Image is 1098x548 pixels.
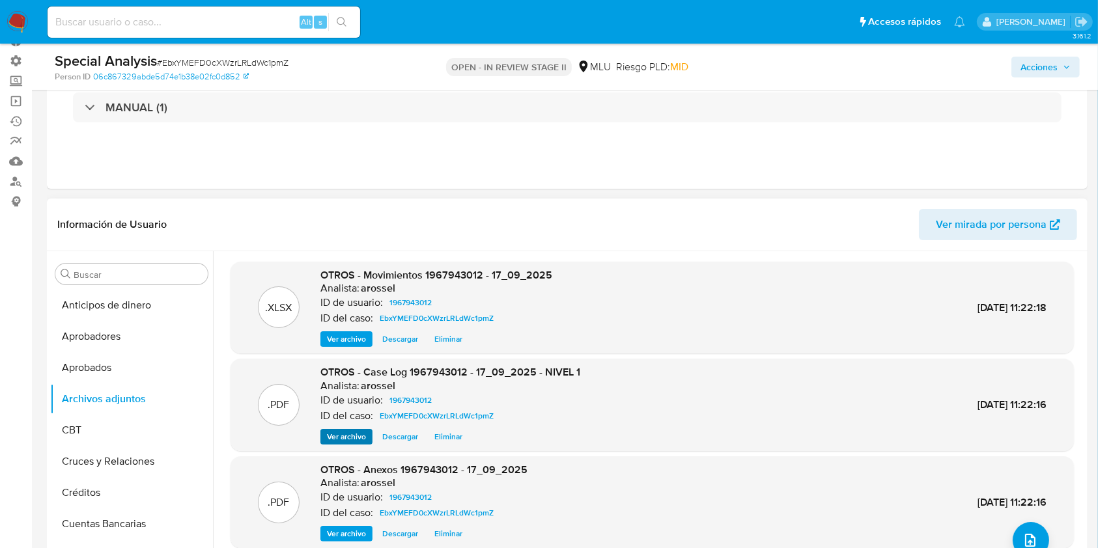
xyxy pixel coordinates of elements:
[50,383,213,415] button: Archivos adjuntos
[320,282,359,295] p: Analista:
[50,321,213,352] button: Aprobadores
[301,16,311,28] span: Alt
[577,60,611,74] div: MLU
[55,50,157,71] b: Special Analysis
[50,352,213,383] button: Aprobados
[50,477,213,508] button: Créditos
[50,446,213,477] button: Cruces y Relaciones
[74,269,203,281] input: Buscar
[55,71,91,83] b: Person ID
[61,269,71,279] button: Buscar
[361,379,395,392] h6: arossel
[73,92,1062,122] div: MANUAL (1)
[384,392,437,408] a: 1967943012
[382,527,418,540] span: Descargar
[320,379,359,392] p: Analista:
[361,476,395,489] h6: arossel
[374,310,499,326] a: EbxYMEFD0cXWzrLRLdWc1pmZ
[266,301,292,315] p: .XLSX
[919,209,1077,240] button: Ver mirada por persona
[384,295,437,310] a: 1967943012
[327,527,366,540] span: Ver archivo
[320,462,528,477] span: OTROS - Anexos 1967943012 - 17_09_2025
[320,409,373,422] p: ID del caso:
[106,100,167,115] h3: MANUAL (1)
[382,430,418,443] span: Descargar
[1075,15,1088,29] a: Salir
[374,408,499,424] a: EbxYMEFD0cXWzrLRLdWc1pmZ
[361,282,395,295] h6: arossel
[48,14,360,31] input: Buscar usuario o caso...
[50,415,213,446] button: CBT
[380,408,494,424] span: EbxYMEFD0cXWzrLRLdWc1pmZ
[376,331,425,347] button: Descargar
[384,489,437,505] a: 1967943012
[320,491,383,504] p: ID de usuario:
[320,364,580,379] span: OTROS - Case Log 1967943012 - 17_09_2025 - NIVEL 1
[157,56,289,69] span: # EbxYMEFD0cXWzrLRLdWc1pmZ
[1021,57,1058,77] span: Acciones
[434,333,462,346] span: Eliminar
[268,398,290,412] p: .PDF
[428,526,469,541] button: Eliminar
[320,331,373,347] button: Ver archivo
[320,429,373,445] button: Ver archivo
[320,394,383,407] p: ID de usuario:
[320,526,373,541] button: Ver archivo
[57,218,167,231] h1: Información de Usuario
[320,312,373,325] p: ID del caso:
[93,71,249,83] a: 06c867329abde5d74e1b38e02fc0d852
[389,392,432,408] span: 1967943012
[428,429,469,445] button: Eliminar
[376,429,425,445] button: Descargar
[434,430,462,443] span: Eliminar
[318,16,322,28] span: s
[320,296,383,309] p: ID de usuario:
[1011,57,1080,77] button: Acciones
[868,15,941,29] span: Accesos rápidos
[374,505,499,521] a: EbxYMEFD0cXWzrLRLdWc1pmZ
[1073,31,1091,41] span: 3.161.2
[954,16,965,27] a: Notificaciones
[268,495,290,510] p: .PDF
[320,506,373,519] p: ID del caso:
[376,526,425,541] button: Descargar
[389,295,432,310] span: 1967943012
[327,430,366,443] span: Ver archivo
[936,209,1047,240] span: Ver mirada por persona
[50,290,213,321] button: Anticipos de dinero
[327,333,366,346] span: Ver archivo
[616,60,688,74] span: Riesgo PLD:
[446,58,572,76] p: OPEN - IN REVIEW STAGE II
[328,13,355,31] button: search-icon
[996,16,1070,28] p: agustin.duran@mercadolibre.com
[978,397,1047,412] span: [DATE] 11:22:16
[320,267,552,282] span: OTROS - Movimientos 1967943012 - 17_09_2025
[389,489,432,505] span: 1967943012
[320,476,359,489] p: Analista:
[978,495,1047,510] span: [DATE] 11:22:16
[50,508,213,540] button: Cuentas Bancarias
[434,527,462,540] span: Eliminar
[670,59,688,74] span: MID
[380,310,494,326] span: EbxYMEFD0cXWzrLRLdWc1pmZ
[382,333,418,346] span: Descargar
[978,300,1047,315] span: [DATE] 11:22:18
[428,331,469,347] button: Eliminar
[380,505,494,521] span: EbxYMEFD0cXWzrLRLdWc1pmZ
